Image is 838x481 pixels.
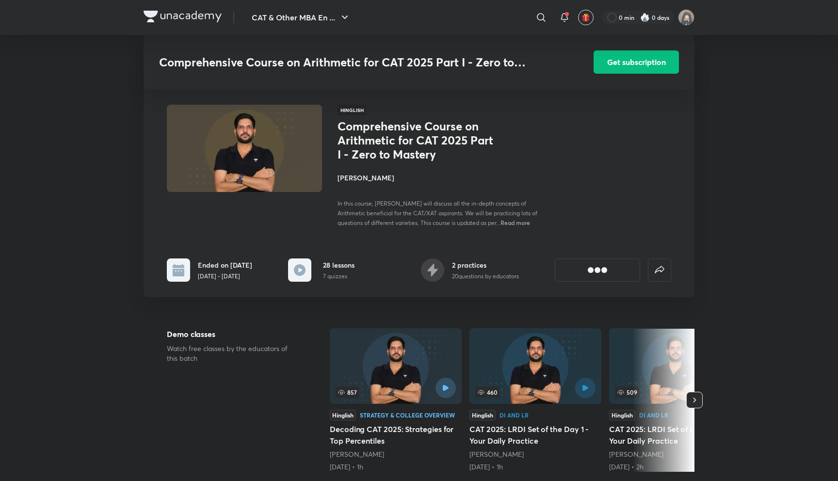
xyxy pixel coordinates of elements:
a: [PERSON_NAME] [330,449,384,459]
p: 20 questions by educators [452,272,519,281]
span: 509 [615,386,639,398]
a: Decoding CAT 2025: Strategies for Top Percentiles [330,328,462,472]
span: Read more [500,219,530,226]
div: Hinglish [469,410,496,420]
div: 19th Apr • 1h [330,462,462,472]
a: [PERSON_NAME] [609,449,663,459]
a: Company Logo [144,11,222,25]
span: In this course, [PERSON_NAME] will discuss all the in-depth concepts of Arithmetic beneficial for... [338,200,537,226]
h5: CAT 2025: LRDI Set of the Day 2 - Your Daily Practice [609,423,741,447]
h5: Decoding CAT 2025: Strategies for Top Percentiles [330,423,462,447]
h1: Comprehensive Course on Arithmetic for CAT 2025 Part I - Zero to Mastery [338,119,496,161]
div: Strategy & College Overview [360,412,455,418]
a: 509HinglishDI and LRCAT 2025: LRDI Set of the Day 2 - Your Daily Practice[PERSON_NAME][DATE] • 2h [609,328,741,472]
div: Ravi Kumar [609,449,741,459]
a: 857HinglishStrategy & College OverviewDecoding CAT 2025: Strategies for Top Percentiles[PERSON_NA... [330,328,462,472]
p: 7 quizzes [323,272,355,281]
h3: Comprehensive Course on Arithmetic for CAT 2025 Part I - Zero to Mastery [159,55,539,69]
p: Watch free classes by the educators of this batch [167,344,299,363]
a: CAT 2025: LRDI Set of the Day 2 - Your Daily Practice [609,328,741,472]
span: 857 [336,386,359,398]
p: [DATE] - [DATE] [198,272,252,281]
a: CAT 2025: LRDI Set of the Day 1 - Your Daily Practice [469,328,601,472]
span: Hinglish [338,105,367,115]
img: Thumbnail [165,104,323,193]
a: 460HinglishDI and LRCAT 2025: LRDI Set of the Day 1 - Your Daily Practice[PERSON_NAME][DATE] • 1h [469,328,601,472]
a: [PERSON_NAME] [469,449,524,459]
span: 460 [475,386,500,398]
h5: Demo classes [167,328,299,340]
img: avatar [581,13,590,22]
div: 6th May • 1h [469,462,601,472]
img: Company Logo [144,11,222,22]
h6: 2 practices [452,260,519,270]
div: Ravi Kumar [469,449,601,459]
div: 9th May • 2h [609,462,741,472]
button: Get subscription [594,50,679,74]
div: Hinglish [330,410,356,420]
button: [object Object] [555,258,640,282]
button: false [648,258,671,282]
h6: Ended on [DATE] [198,260,252,270]
img: Jarul Jangid [678,9,694,26]
h5: CAT 2025: LRDI Set of the Day 1 - Your Daily Practice [469,423,601,447]
div: Hinglish [609,410,635,420]
button: avatar [578,10,594,25]
img: streak [640,13,650,22]
button: CAT & Other MBA En ... [246,8,356,27]
h6: 28 lessons [323,260,355,270]
div: Ravi Kumar [330,449,462,459]
div: DI and LR [500,412,529,418]
h4: [PERSON_NAME] [338,173,555,183]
